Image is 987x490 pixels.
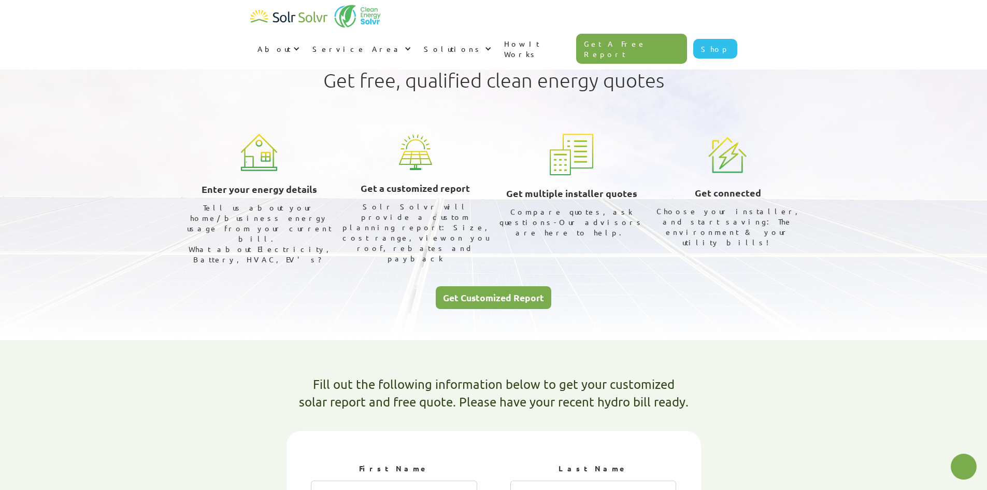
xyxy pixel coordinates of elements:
[202,181,317,197] h3: Enter your energy details
[693,39,737,59] a: Shop
[311,464,477,474] h2: First Name
[299,375,689,410] h1: Fill out the following information below to get your customized solar report and free quote. Plea...
[576,34,687,64] a: Get A Free Report
[497,28,577,69] a: How It Works
[498,206,646,237] div: Compare quotes, ask questions-Our advisors are here to help.
[695,185,761,201] h3: Get connected
[436,286,551,310] a: Get Customized Report
[424,44,482,54] div: Solutions
[417,33,497,64] div: Solutions
[250,33,305,64] div: About
[506,186,637,201] h3: Get multiple installer quotes
[654,206,802,247] div: Choose your installer, and start saving: The environment & your utility bills!
[510,464,677,474] h2: Last Name
[258,44,291,54] div: About
[305,33,417,64] div: Service Area
[443,293,544,302] div: Get Customized Report
[341,201,490,263] div: Solr Solvr will provide a custom planning report: Size, cost range, view on you roof, rebates and...
[185,202,334,264] div: Tell us about your home/business energy usage from your current bill. What about Electricity, Bat...
[951,454,977,480] button: Open chatbot widget
[312,44,402,54] div: Service Area
[323,69,664,92] h1: Get free, qualified clean energy quotes
[361,180,470,196] h3: Get a customized report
